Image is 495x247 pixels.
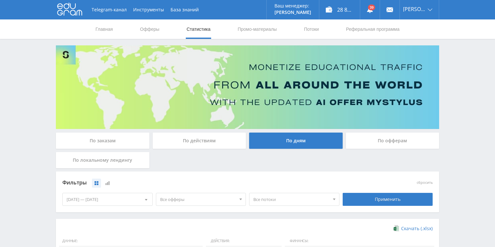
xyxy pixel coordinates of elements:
[56,152,149,168] div: По локальному лендингу
[56,45,439,129] img: Banner
[56,133,149,149] div: По заказам
[160,193,236,206] span: Все офферы
[274,10,311,15] p: [PERSON_NAME]
[63,193,152,206] div: [DATE] — [DATE]
[343,193,433,206] div: Применить
[153,133,246,149] div: По действиям
[206,236,282,247] span: Действия:
[139,19,160,39] a: Офферы
[62,178,339,188] div: Фильтры
[95,19,113,39] a: Главная
[346,133,439,149] div: По офферам
[253,193,329,206] span: Все потоки
[303,19,320,39] a: Потоки
[403,6,426,12] span: [PERSON_NAME]
[394,225,399,231] img: xlsx
[401,226,433,231] span: Скачать (.xlsx)
[417,181,433,185] button: сбросить
[186,19,211,39] a: Статистика
[237,19,277,39] a: Промо-материалы
[285,236,434,247] span: Финансы:
[59,236,203,247] span: Данные:
[249,133,343,149] div: По дням
[345,19,400,39] a: Реферальная программа
[394,225,433,232] a: Скачать (.xlsx)
[274,3,311,8] p: Ваш менеджер:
